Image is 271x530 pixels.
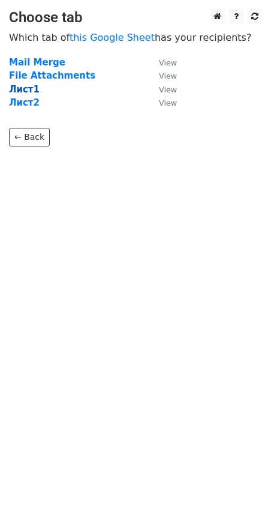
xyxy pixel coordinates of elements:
a: Лист2 [9,97,40,108]
iframe: Chat Widget [211,472,271,530]
a: this Google Sheet [70,32,155,43]
a: ← Back [9,128,50,146]
small: View [159,85,177,94]
a: View [147,57,177,68]
a: Лист1 [9,84,40,95]
a: View [147,70,177,81]
small: View [159,71,177,80]
div: Виджет чата [211,472,271,530]
small: View [159,98,177,107]
a: View [147,84,177,95]
small: View [159,58,177,67]
p: Which tab of has your recipients? [9,31,262,44]
h3: Choose tab [9,9,262,26]
a: Mail Merge [9,57,65,68]
a: View [147,97,177,108]
a: File Attachments [9,70,95,81]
